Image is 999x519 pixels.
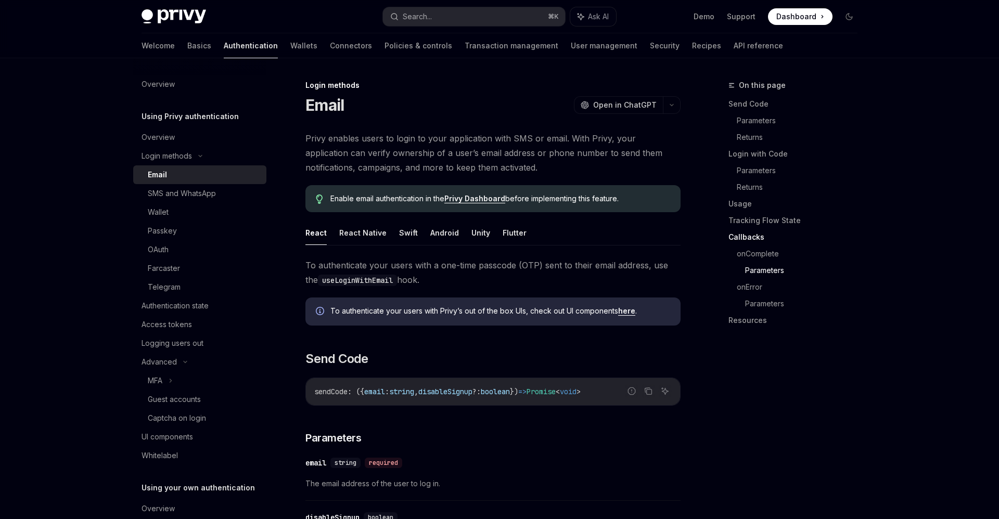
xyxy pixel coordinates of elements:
div: Access tokens [142,318,192,331]
h5: Using Privy authentication [142,110,239,123]
span: ?: [472,387,481,396]
a: Email [133,165,266,184]
span: On this page [739,79,786,92]
span: To authenticate your users with a one-time passcode (OTP) sent to their email address, use the hook. [305,258,681,287]
span: string [335,459,356,467]
span: Dashboard [776,11,816,22]
a: Logging users out [133,334,266,353]
div: Overview [142,502,175,515]
a: here [618,306,635,316]
a: Wallets [290,33,317,58]
span: < [556,387,560,396]
img: dark logo [142,9,206,24]
span: : [385,387,389,396]
button: React [305,220,327,245]
a: Basics [187,33,211,58]
a: Policies & controls [385,33,452,58]
a: Guest accounts [133,390,266,409]
button: React Native [339,220,387,245]
a: Captcha on login [133,409,266,427]
a: OAuth [133,240,266,259]
button: Open in ChatGPT [574,96,663,114]
div: Search... [403,10,432,23]
a: Telegram [133,278,266,296]
a: Login with Code [728,146,866,162]
div: MFA [148,374,162,387]
a: Security [650,33,680,58]
span: Parameters [305,431,361,445]
div: Advanced [142,356,177,368]
div: Telegram [148,281,181,293]
a: onComplete [737,245,866,262]
span: Enable email authentication in the before implementing this feature. [330,193,670,204]
button: Swift [399,220,418,245]
div: Email [148,168,167,181]
a: Connectors [330,33,372,58]
span: > [577,387,581,396]
span: : ({ [348,387,364,396]
button: Ask AI [658,384,672,398]
code: useLoginWithEmail [318,275,397,286]
a: Send Code [728,96,866,112]
span: => [518,387,527,396]
a: Dashboard [768,8,832,25]
span: sendCode [314,387,348,396]
a: API reference [734,33,783,58]
button: Search...⌘K [383,7,565,26]
a: Parameters [737,112,866,129]
a: Overview [133,75,266,94]
a: Returns [737,179,866,196]
button: Android [430,220,459,245]
div: email [305,458,326,468]
button: Report incorrect code [625,384,638,398]
a: Overview [133,499,266,518]
a: onError [737,279,866,295]
a: Transaction management [465,33,558,58]
a: Demo [694,11,714,22]
span: disableSignup [418,387,472,396]
a: UI components [133,427,266,446]
span: Promise [527,387,556,396]
a: Passkey [133,222,266,240]
a: Overview [133,128,266,147]
a: Wallet [133,203,266,222]
div: Authentication state [142,300,209,312]
div: Whitelabel [142,449,178,462]
svg: Info [316,307,326,317]
a: Access tokens [133,315,266,334]
span: To authenticate your users with Privy’s out of the box UIs, check out UI components . [330,306,670,316]
a: SMS and WhatsApp [133,184,266,203]
a: Usage [728,196,866,212]
div: Guest accounts [148,393,201,406]
a: Authentication state [133,296,266,315]
div: Overview [142,78,175,90]
div: SMS and WhatsApp [148,187,216,200]
div: Captcha on login [148,412,206,424]
h5: Using your own authentication [142,482,255,494]
h1: Email [305,96,344,114]
a: Welcome [142,33,175,58]
a: Resources [728,312,866,329]
span: boolean [481,387,510,396]
button: Unity [471,220,490,245]
a: Parameters [745,262,866,279]
span: Ask AI [588,11,609,22]
span: The email address of the user to log in. [305,477,681,490]
a: Farcaster [133,259,266,278]
div: Passkey [148,225,177,237]
button: Toggle dark mode [841,8,857,25]
a: Privy Dashboard [444,194,505,203]
div: UI components [142,431,193,443]
span: }) [510,387,518,396]
a: Whitelabel [133,446,266,465]
div: Overview [142,131,175,144]
span: email [364,387,385,396]
a: Recipes [692,33,721,58]
a: User management [571,33,637,58]
div: Login methods [142,150,192,162]
div: OAuth [148,243,169,256]
a: Returns [737,129,866,146]
div: Logging users out [142,337,203,349]
a: Parameters [745,295,866,312]
a: Callbacks [728,229,866,245]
